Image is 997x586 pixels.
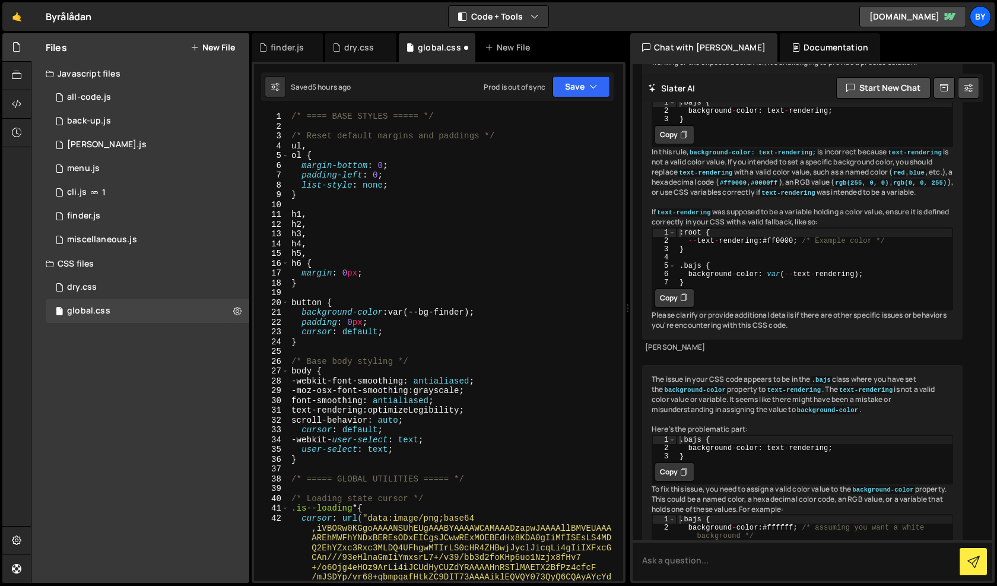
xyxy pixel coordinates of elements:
[2,2,31,31] a: 🤙
[887,148,943,157] code: text-rendering
[892,169,906,177] code: red
[46,85,249,109] div: 10338/35579.js
[46,299,249,323] div: 10338/24192.css
[254,131,289,141] div: 3
[254,445,289,455] div: 35
[67,211,100,221] div: finder.js
[851,486,915,494] code: background-color
[645,343,960,353] div: [PERSON_NAME]
[254,337,289,347] div: 24
[760,189,816,197] code: text-rendering
[648,83,696,94] h2: Slater AI
[254,151,289,161] div: 5
[254,239,289,249] div: 14
[653,452,676,461] div: 3
[254,268,289,278] div: 17
[254,210,289,220] div: 11
[836,77,931,99] button: Start new chat
[719,179,748,187] code: #ff0000
[254,416,289,426] div: 32
[46,180,249,204] div: 10338/23371.js
[46,275,249,299] div: 10338/45658.css
[655,125,694,144] button: Copy
[254,112,289,122] div: 1
[46,228,249,252] div: 10338/45237.js
[254,141,289,151] div: 4
[254,396,289,406] div: 30
[46,133,249,157] div: 10338/45273.js
[254,474,289,484] div: 38
[653,262,676,270] div: 5
[254,376,289,387] div: 28
[653,107,676,115] div: 2
[653,245,676,254] div: 3
[46,9,91,24] div: Byrålådan
[67,235,137,245] div: miscellaneous.js
[46,109,249,133] div: 10338/45267.js
[67,282,97,293] div: dry.css
[254,190,289,200] div: 9
[46,41,67,54] h2: Files
[254,327,289,337] div: 23
[653,278,676,287] div: 7
[67,187,87,198] div: cli.js
[254,278,289,289] div: 18
[271,42,304,53] div: finder.js
[254,318,289,328] div: 22
[254,357,289,367] div: 26
[766,386,822,394] code: text-rendering
[653,229,676,237] div: 1
[653,254,676,262] div: 4
[678,169,734,177] code: text-rendering
[254,406,289,416] div: 31
[31,252,249,275] div: CSS files
[653,270,676,278] div: 6
[291,82,351,92] div: Saved
[31,62,249,85] div: Javascript files
[656,208,712,217] code: text-rendering
[102,188,106,197] span: 1
[254,308,289,318] div: 21
[892,179,948,187] code: rgb(0, 0, 255)
[653,515,676,524] div: 1
[780,33,880,62] div: Documentation
[254,249,289,259] div: 15
[254,122,289,132] div: 2
[485,42,535,53] div: New File
[838,386,894,394] code: text-rendering
[553,76,610,97] button: Save
[254,464,289,474] div: 37
[254,455,289,465] div: 36
[312,82,351,92] div: 5 hours ago
[344,42,374,53] div: dry.css
[254,200,289,210] div: 10
[484,82,545,92] div: Prod is out of sync
[254,170,289,180] div: 7
[449,6,548,27] button: Code + Tools
[653,524,676,540] div: 2
[67,163,100,174] div: menu.js
[254,435,289,445] div: 34
[254,484,289,494] div: 39
[254,503,289,514] div: 41
[254,180,289,191] div: 8
[653,436,676,444] div: 1
[970,6,991,27] a: By
[655,289,694,308] button: Copy
[796,406,859,414] code: background-color
[859,6,966,27] a: [DOMAIN_NAME]
[254,366,289,376] div: 27
[663,386,726,394] code: background-color
[67,92,111,103] div: all-code.js
[653,237,676,245] div: 2
[46,204,249,228] div: 10338/24973.js
[834,179,890,187] code: rgb(255, 0, 0)
[254,220,289,230] div: 12
[67,306,110,316] div: global.css
[254,259,289,269] div: 16
[418,42,461,53] div: global.css
[642,28,963,340] div: The provided code is a CSS stylesheet, not JavaScript. It appears you've shared CSS code and ment...
[254,229,289,239] div: 13
[254,288,289,298] div: 19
